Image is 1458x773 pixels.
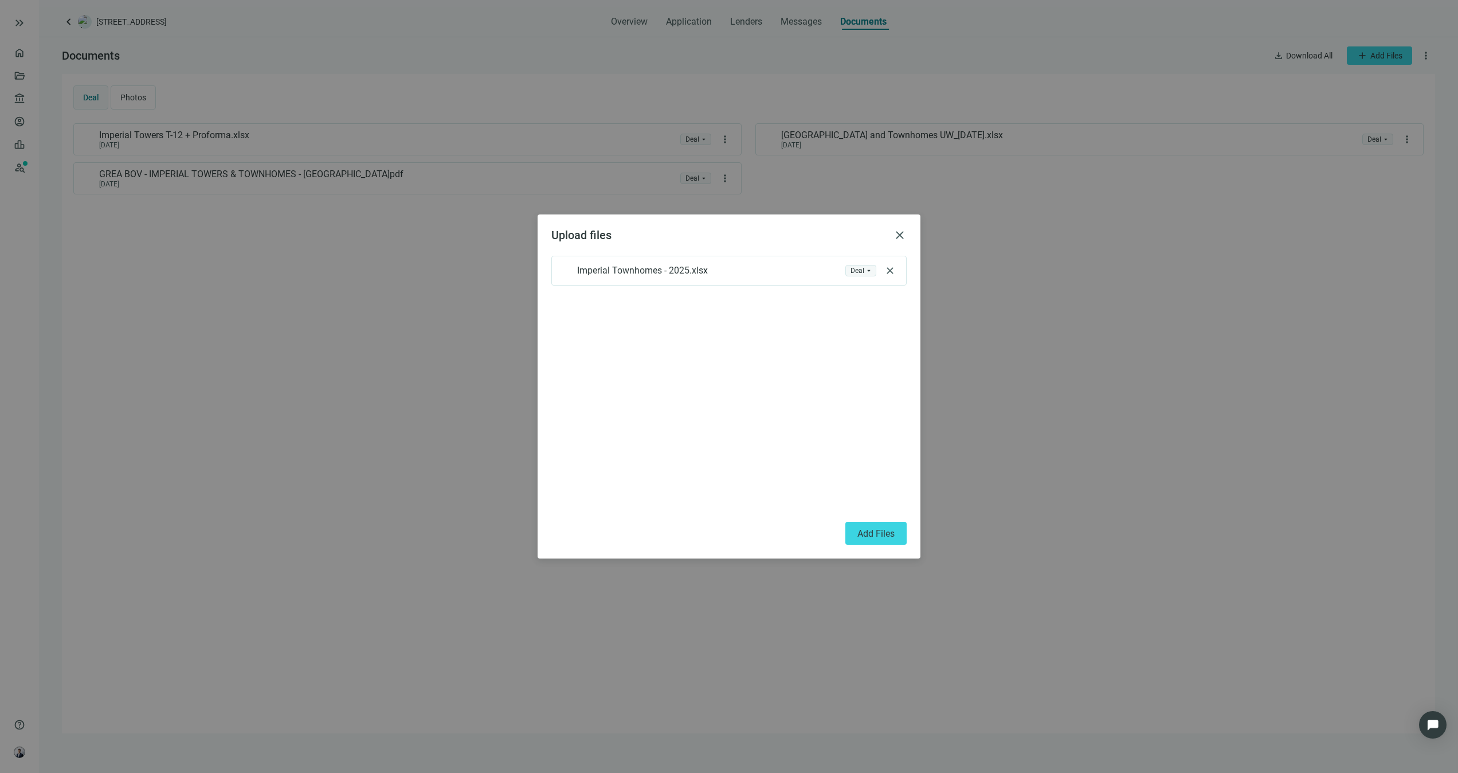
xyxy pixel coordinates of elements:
[850,266,864,276] div: Deal
[881,262,899,279] button: close
[893,228,907,242] button: close
[845,522,907,545] button: Add Files
[551,228,612,242] span: Upload files
[857,528,895,539] span: Add Files
[577,265,708,276] span: Imperial Townhomes - 2025.xlsx
[884,265,896,276] span: close
[1419,711,1447,739] div: Open Intercom Messenger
